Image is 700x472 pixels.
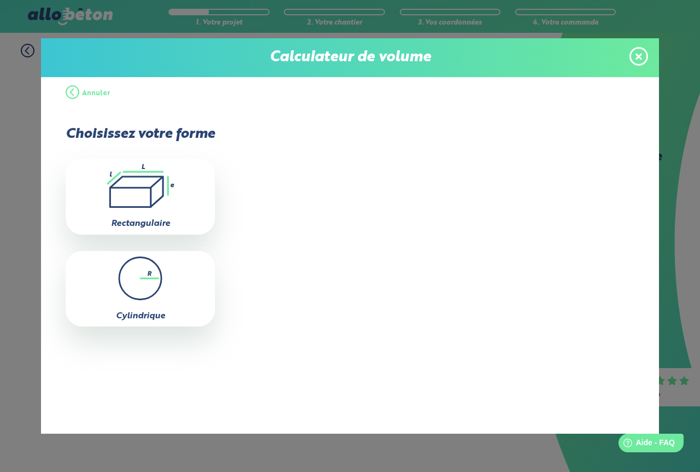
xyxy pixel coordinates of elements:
[52,49,648,66] p: Calculateur de volume
[66,77,110,110] button: Annuler
[66,126,215,142] p: Choisissez votre forme
[603,429,688,460] iframe: Help widget launcher
[111,219,170,228] label: Rectangulaire
[116,312,165,321] label: Cylindrique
